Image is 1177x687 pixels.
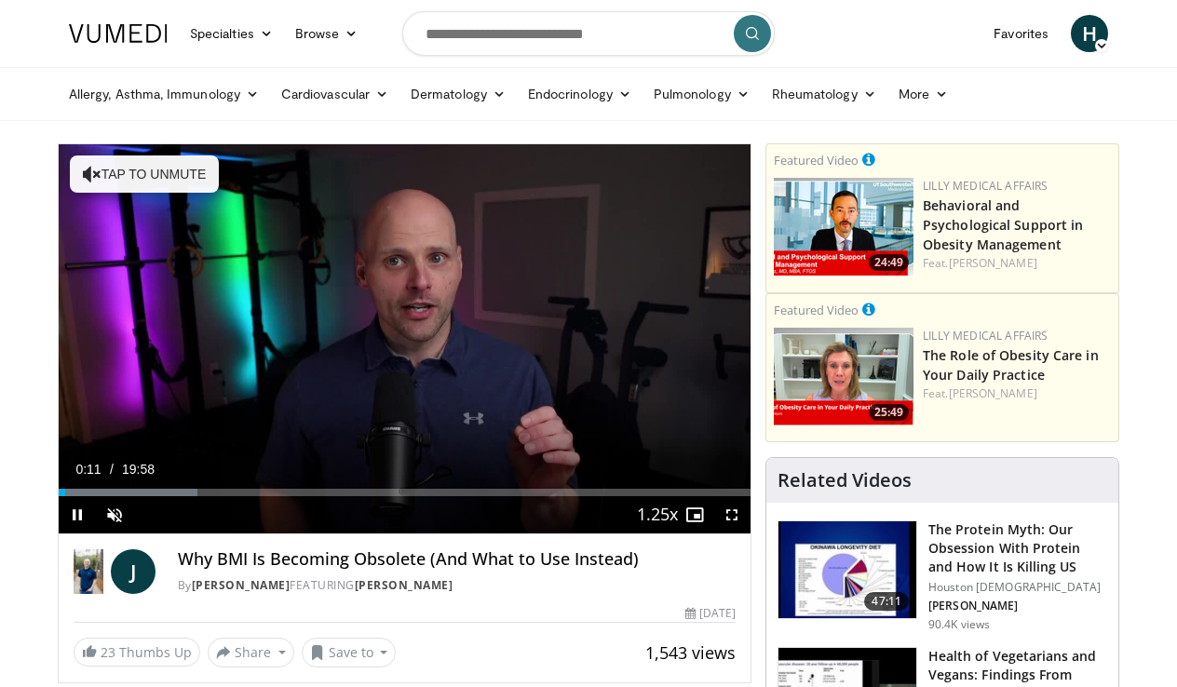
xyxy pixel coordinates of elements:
[643,75,761,113] a: Pulmonology
[676,496,713,533] button: Enable picture-in-picture mode
[59,144,751,534] video-js: Video Player
[778,521,916,618] img: b7b8b05e-5021-418b-a89a-60a270e7cf82.150x105_q85_crop-smart_upscale.jpg
[270,75,399,113] a: Cardiovascular
[208,638,294,667] button: Share
[923,255,1111,272] div: Feat.
[402,11,775,56] input: Search topics, interventions
[887,75,959,113] a: More
[869,254,909,271] span: 24:49
[774,178,913,276] a: 24:49
[928,580,1107,595] p: Houston [DEMOGRAPHIC_DATA]
[774,328,913,425] img: e1208b6b-349f-4914-9dd7-f97803bdbf1d.png.150x105_q85_crop-smart_upscale.png
[70,155,219,193] button: Tap to unmute
[110,462,114,477] span: /
[59,496,96,533] button: Pause
[122,462,155,477] span: 19:58
[75,462,101,477] span: 0:11
[774,328,913,425] a: 25:49
[101,643,115,661] span: 23
[645,641,736,664] span: 1,543 views
[69,24,168,43] img: VuMedi Logo
[869,404,909,421] span: 25:49
[928,599,1107,613] p: [PERSON_NAME]
[928,617,990,632] p: 90.4K views
[399,75,517,113] a: Dermatology
[923,196,1083,253] a: Behavioral and Psychological Support in Obesity Management
[1071,15,1108,52] a: H
[774,302,859,318] small: Featured Video
[949,385,1037,401] a: [PERSON_NAME]
[74,549,103,594] img: Dr. Jordan Rennicke
[284,15,370,52] a: Browse
[111,549,156,594] a: J
[923,385,1111,402] div: Feat.
[774,152,859,168] small: Featured Video
[864,592,909,611] span: 47:11
[74,638,200,667] a: 23 Thumbs Up
[982,15,1060,52] a: Favorites
[59,489,751,496] div: Progress Bar
[685,605,736,622] div: [DATE]
[778,520,1107,632] a: 47:11 The Protein Myth: Our Obsession With Protein and How It Is Killing US Houston [DEMOGRAPHIC_...
[192,577,291,593] a: [PERSON_NAME]
[517,75,643,113] a: Endocrinology
[178,549,736,570] h4: Why BMI Is Becoming Obsolete (And What to Use Instead)
[778,469,912,492] h4: Related Videos
[96,496,133,533] button: Unmute
[302,638,397,667] button: Save to
[923,346,1099,384] a: The Role of Obesity Care in Your Daily Practice
[928,520,1107,576] h3: The Protein Myth: Our Obsession With Protein and How It Is Killing US
[355,577,453,593] a: [PERSON_NAME]
[58,75,270,113] a: Allergy, Asthma, Immunology
[639,496,676,533] button: Playback Rate
[923,178,1048,194] a: Lilly Medical Affairs
[923,328,1048,343] a: Lilly Medical Affairs
[774,178,913,276] img: ba3304f6-7838-4e41-9c0f-2e31ebde6754.png.150x105_q85_crop-smart_upscale.png
[949,255,1037,271] a: [PERSON_NAME]
[761,75,887,113] a: Rheumatology
[178,577,736,594] div: By FEATURING
[179,15,284,52] a: Specialties
[713,496,751,533] button: Fullscreen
